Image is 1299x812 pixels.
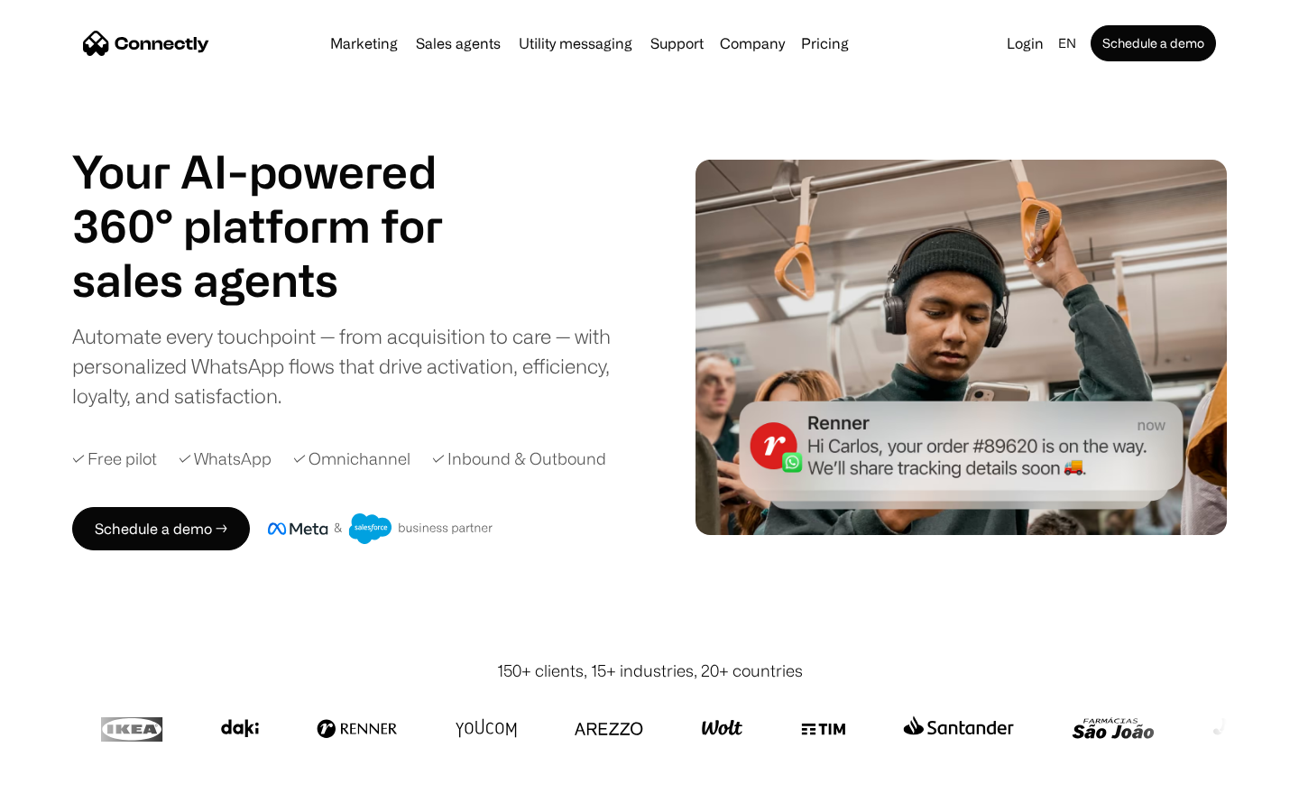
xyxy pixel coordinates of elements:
[72,507,250,550] a: Schedule a demo →
[293,447,410,471] div: ✓ Omnichannel
[268,513,493,544] img: Meta and Salesforce business partner badge.
[72,253,487,307] h1: sales agents
[72,144,487,253] h1: Your AI-powered 360° platform for
[720,31,785,56] div: Company
[323,36,405,51] a: Marketing
[1091,25,1216,61] a: Schedule a demo
[36,780,108,806] ul: Language list
[18,779,108,806] aside: Language selected: English
[409,36,508,51] a: Sales agents
[794,36,856,51] a: Pricing
[1000,31,1051,56] a: Login
[643,36,711,51] a: Support
[497,659,803,683] div: 150+ clients, 15+ industries, 20+ countries
[432,447,606,471] div: ✓ Inbound & Outbound
[511,36,640,51] a: Utility messaging
[72,447,157,471] div: ✓ Free pilot
[1058,31,1076,56] div: en
[72,321,640,411] div: Automate every touchpoint — from acquisition to care — with personalized WhatsApp flows that driv...
[179,447,272,471] div: ✓ WhatsApp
